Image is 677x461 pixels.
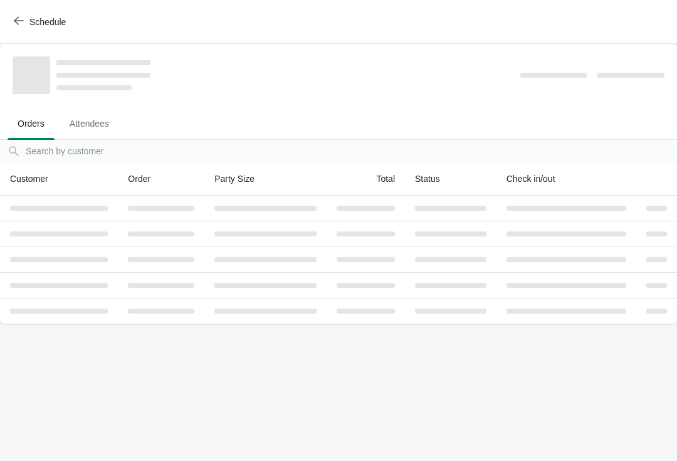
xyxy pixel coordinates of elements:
[496,162,636,196] th: Check in/out
[60,112,119,135] span: Attendees
[118,162,204,196] th: Order
[204,162,327,196] th: Party Size
[8,112,55,135] span: Orders
[29,17,66,27] span: Schedule
[327,162,405,196] th: Total
[6,11,76,33] button: Schedule
[25,140,677,162] input: Search by customer
[405,162,496,196] th: Status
